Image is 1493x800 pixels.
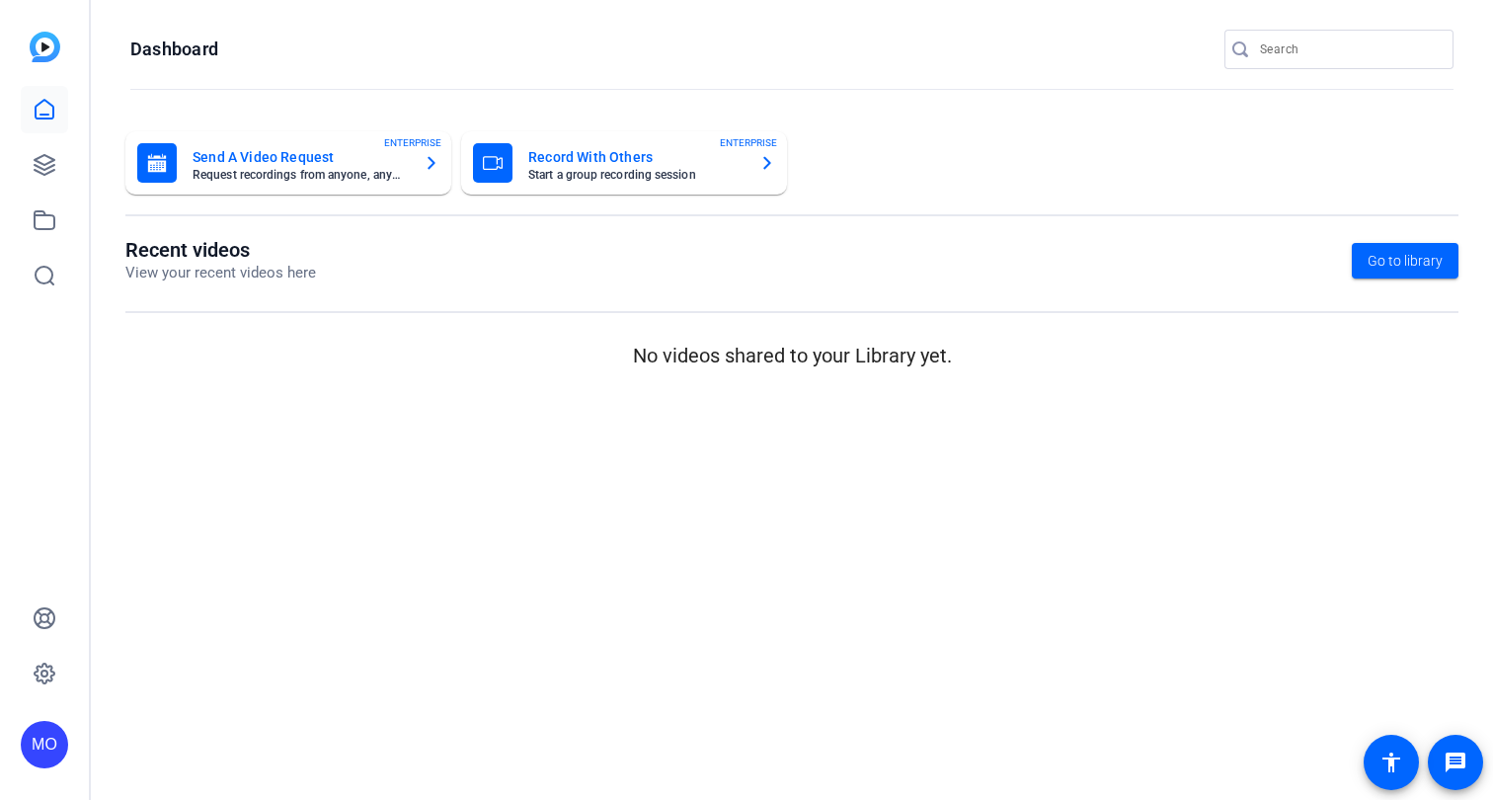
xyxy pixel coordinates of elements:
[125,262,316,284] p: View your recent videos here
[1444,751,1467,774] mat-icon: message
[1352,243,1458,279] a: Go to library
[125,238,316,262] h1: Recent videos
[21,721,68,768] div: MO
[130,38,218,61] h1: Dashboard
[528,145,744,169] mat-card-title: Record With Others
[125,341,1458,370] p: No videos shared to your Library yet.
[1368,251,1443,272] span: Go to library
[193,169,408,181] mat-card-subtitle: Request recordings from anyone, anywhere
[528,169,744,181] mat-card-subtitle: Start a group recording session
[30,32,60,62] img: blue-gradient.svg
[125,131,451,195] button: Send A Video RequestRequest recordings from anyone, anywhereENTERPRISE
[720,135,777,150] span: ENTERPRISE
[1379,751,1403,774] mat-icon: accessibility
[384,135,441,150] span: ENTERPRISE
[193,145,408,169] mat-card-title: Send A Video Request
[1260,38,1438,61] input: Search
[461,131,787,195] button: Record With OthersStart a group recording sessionENTERPRISE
